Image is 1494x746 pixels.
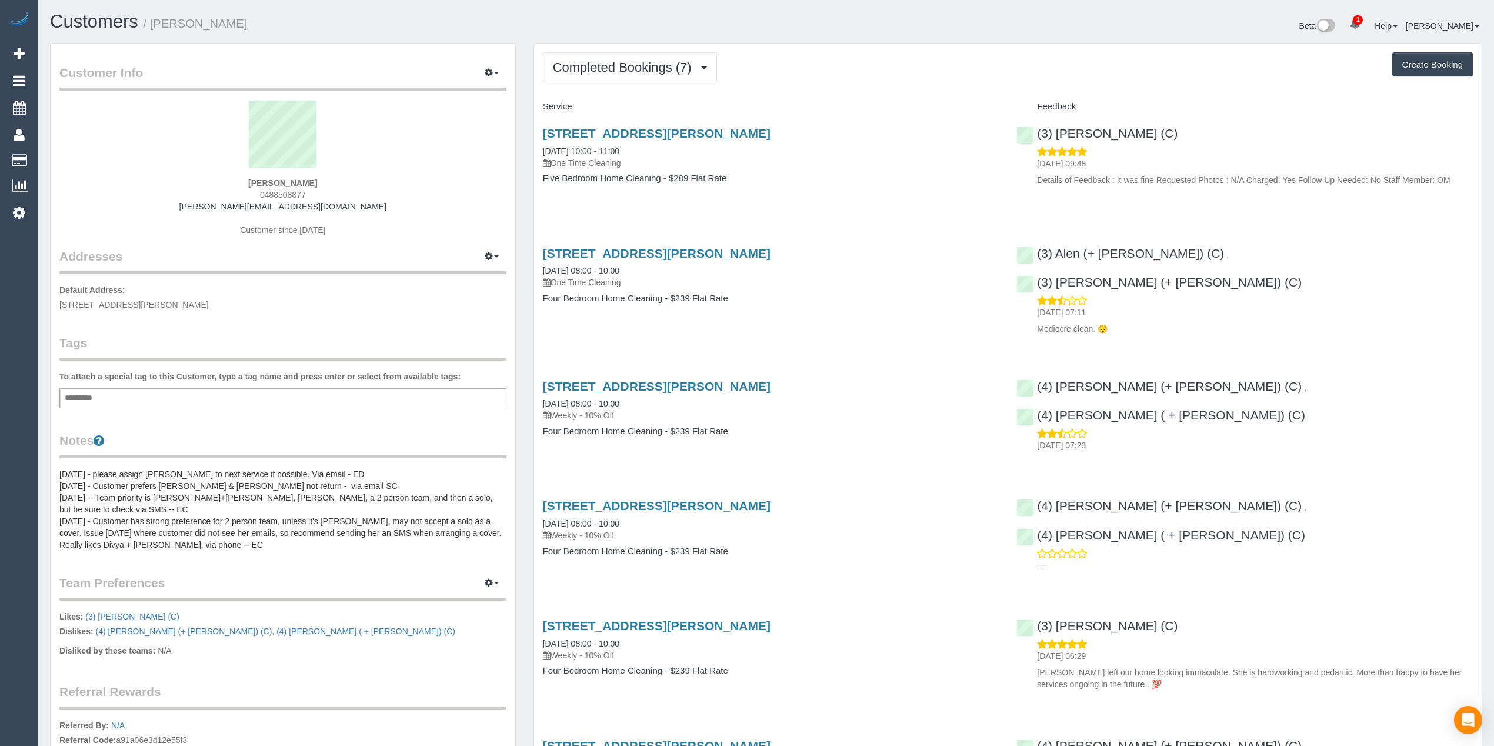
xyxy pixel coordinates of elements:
span: , [95,627,274,636]
a: Customers [50,11,138,32]
p: [DATE] 07:23 [1037,439,1473,451]
span: , [1304,383,1306,392]
p: Weekly - 10% Off [543,529,999,541]
h4: Four Bedroom Home Cleaning - $239 Flat Rate [543,666,999,676]
label: Dislikes: [59,625,94,637]
p: [DATE] 09:48 [1037,158,1473,169]
span: 0488508877 [260,190,306,199]
p: [DATE] 06:29 [1037,650,1473,662]
p: Mediocre clean. 😔 [1037,323,1473,335]
a: [DATE] 08:00 - 10:00 [543,519,619,528]
a: [DATE] 08:00 - 10:00 [543,639,619,648]
legend: Customer Info [59,64,506,91]
strong: [PERSON_NAME] [248,178,317,188]
a: Help [1375,21,1398,31]
p: One Time Cleaning [543,157,999,169]
button: Create Booking [1392,52,1473,77]
label: Disliked by these teams: [59,645,155,657]
a: (4) [PERSON_NAME] ( + [PERSON_NAME]) (C) [1016,408,1305,422]
span: , [1226,250,1229,259]
label: Likes: [59,611,83,622]
a: N/A [111,721,125,730]
h4: Four Bedroom Home Cleaning - $239 Flat Rate [543,427,999,437]
a: [STREET_ADDRESS][PERSON_NAME] [543,379,771,393]
a: (4) [PERSON_NAME] (+ [PERSON_NAME]) (C) [1016,379,1302,393]
label: Referred By: [59,720,109,731]
a: (3) [PERSON_NAME] (C) [1016,126,1178,140]
span: Completed Bookings (7) [553,60,698,75]
a: Beta [1299,21,1336,31]
a: [PERSON_NAME] [1406,21,1479,31]
img: New interface [1316,19,1335,34]
a: (4) [PERSON_NAME] ( + [PERSON_NAME]) (C) [276,627,455,636]
p: One Time Cleaning [543,277,999,288]
a: [DATE] 10:00 - 11:00 [543,146,619,156]
a: (3) Alen (+ [PERSON_NAME]) (C) [1016,247,1224,260]
p: Weekly - 10% Off [543,650,999,661]
label: Referral Code: [59,734,116,746]
a: (3) [PERSON_NAME] (C) [85,612,179,621]
img: Automaid Logo [7,12,31,28]
legend: Tags [59,334,506,361]
p: [PERSON_NAME] left our home looking immaculate. She is hardworking and pedantic. More than happy ... [1037,667,1473,690]
h4: Feedback [1016,102,1473,112]
legend: Notes [59,432,506,458]
a: [DATE] 08:00 - 10:00 [543,266,619,275]
p: [DATE] 07:11 [1037,307,1473,318]
p: Weekly - 10% Off [543,409,999,421]
span: N/A [158,646,171,655]
pre: [DATE] - please assign [PERSON_NAME] to next service if possible. Via email - ED [DATE] - Custome... [59,468,506,551]
h4: Service [543,102,999,112]
a: 1 [1343,12,1366,38]
a: (3) [PERSON_NAME] (+ [PERSON_NAME]) (C) [1016,275,1302,289]
a: (4) [PERSON_NAME] (+ [PERSON_NAME]) (C) [95,627,272,636]
legend: Team Preferences [59,574,506,601]
a: [DATE] 08:00 - 10:00 [543,399,619,408]
div: Open Intercom Messenger [1454,706,1482,734]
a: (3) [PERSON_NAME] (C) [1016,619,1178,632]
label: Default Address: [59,284,125,296]
a: [STREET_ADDRESS][PERSON_NAME] [543,247,771,260]
legend: Referral Rewards [59,683,506,710]
h4: Five Bedroom Home Cleaning - $289 Flat Rate [543,174,999,184]
span: Customer since [DATE] [240,225,325,235]
h4: Four Bedroom Home Cleaning - $239 Flat Rate [543,547,999,557]
span: , [1304,502,1306,512]
a: [STREET_ADDRESS][PERSON_NAME] [543,126,771,140]
label: To attach a special tag to this Customer, type a tag name and press enter or select from availabl... [59,371,461,382]
span: [STREET_ADDRESS][PERSON_NAME] [59,300,209,309]
a: (4) [PERSON_NAME] ( + [PERSON_NAME]) (C) [1016,528,1305,542]
small: / [PERSON_NAME] [144,17,248,30]
p: --- [1037,559,1473,571]
p: Details of Feedback : It was fine Requested Photos : N/A Charged: Yes Follow Up Needed: No Staff ... [1037,174,1473,186]
a: [STREET_ADDRESS][PERSON_NAME] [543,619,771,632]
span: 1 [1353,15,1363,25]
h4: Four Bedroom Home Cleaning - $239 Flat Rate [543,294,999,304]
a: (4) [PERSON_NAME] (+ [PERSON_NAME]) (C) [1016,499,1302,512]
button: Completed Bookings (7) [543,52,717,82]
a: [STREET_ADDRESS][PERSON_NAME] [543,499,771,512]
a: [PERSON_NAME][EMAIL_ADDRESS][DOMAIN_NAME] [179,202,386,211]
